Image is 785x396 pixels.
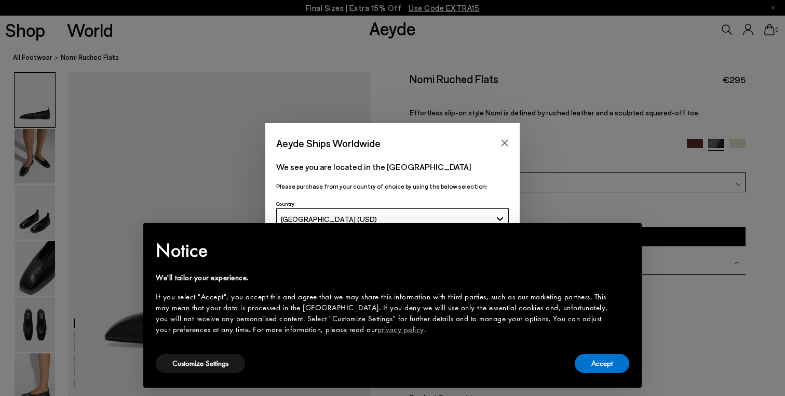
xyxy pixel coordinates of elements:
[156,354,245,373] button: Customize Settings
[156,292,613,335] div: If you select "Accept", you accept this and agree that we may share this information with third p...
[613,226,638,251] button: Close this notice
[276,201,294,207] span: Country
[276,134,381,152] span: Aeyde Ships Worldwide
[276,181,509,191] p: Please purchase from your country of choice by using the below selection:
[622,230,629,246] span: ×
[497,135,512,151] button: Close
[156,237,613,264] h2: Notice
[156,272,613,283] div: We'll tailor your experience.
[575,354,629,373] button: Accept
[276,161,509,173] p: We see you are located in the [GEOGRAPHIC_DATA]
[377,324,424,335] a: privacy policy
